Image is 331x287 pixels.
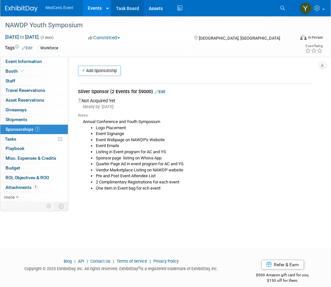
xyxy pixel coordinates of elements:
[6,69,25,74] span: Booth
[19,34,25,40] span: to
[6,88,45,93] span: Travel Reservations
[138,266,140,269] sup: ®
[40,35,54,40] span: (3 days)
[96,125,313,131] li: Logo Placement:
[0,193,68,202] a: more
[78,259,84,264] a: API
[6,78,15,83] span: Staff
[96,143,313,149] li: Event Emails
[6,59,42,64] span: Event Information
[0,57,68,66] a: Event Information
[78,66,121,76] a: Add Sponsorship
[274,34,323,44] div: Event Format
[0,95,68,105] a: Asset Reservations
[6,185,38,190] span: Attachments
[6,165,20,170] span: Budget
[78,88,313,96] div: Silver Sponsor (2 Events for $9000)
[305,44,323,48] div: Event Rating
[55,202,68,210] td: Toggle Event Tabs
[78,104,313,110] div: Ideally by: [DATE]
[6,97,44,103] span: Asset Reservations
[96,161,313,167] li: Quarter Page Ad in event program for AC and YS
[96,137,313,143] li: Event Webpage on NAWDP's Website
[247,268,318,283] div: $500 Amazon gift card for you,
[44,202,55,210] td: Personalize Event Tab Strip
[64,259,72,264] a: Blog
[96,131,313,137] li: Event Signange
[73,259,77,264] span: |
[0,183,68,192] a: Attachments1
[0,76,68,86] a: Staff
[96,179,313,185] li: 2 Complimentary Registrations for each event
[96,149,313,155] li: Listing in Event program for AC and YS
[22,46,32,50] a: Edit
[78,113,313,118] div: Notes:
[96,185,313,192] li: One item in Event bag for ech event
[6,117,27,122] span: Shipments
[5,34,39,40] span: [DATE] [DATE]
[5,6,38,12] img: ExhibitDay
[85,259,89,264] span: |
[6,127,40,132] span: Sponsorships
[0,154,68,163] a: Misc. Expenses & Credits
[0,67,68,76] a: Booth
[4,194,15,200] span: more
[78,118,313,191] div: Annual Conference and Youth Symposium
[299,2,312,15] img: Yenexis Quintana
[300,35,307,40] img: Format-Inperson.png
[5,264,237,272] div: Copyright © 2025 ExhibitDay, Inc. All rights reserved. ExhibitDay is a registered trademark of Ex...
[0,144,68,153] a: Playbook
[0,86,68,95] a: Travel Reservations
[117,259,147,264] a: Terms of Service
[0,163,68,173] a: Budget
[0,134,68,144] a: Tasks
[96,173,313,179] li: Pre and Post Event Attendee List
[6,175,49,180] span: ROI, Objectives & ROO
[6,156,56,161] span: Misc. Expenses & Credits
[5,136,16,142] span: Tasks
[247,278,318,283] div: $150 off for them.
[261,260,304,269] a: Refer & Earn
[153,259,179,264] a: Privacy Policy
[90,259,110,264] a: Contact Us
[0,105,68,115] a: Giveaways
[35,127,40,131] span: 1
[0,115,68,124] a: Shipments
[5,44,32,52] td: Tags
[96,167,313,173] li: Vendor Marketplace Listing on NAWDP website
[199,36,280,41] span: [GEOGRAPHIC_DATA], [GEOGRAPHIC_DATA]
[38,45,60,52] div: Workforce
[308,35,323,40] div: In-Person
[148,259,152,264] span: |
[96,155,313,161] li: Sponsor page listing on Whova App
[45,6,73,10] span: MedCerts Event
[155,89,165,94] a: Edit
[0,173,68,182] a: ROI, Objectives & ROO
[6,146,24,151] span: Playbook
[111,259,116,264] span: |
[33,185,38,190] span: 1
[6,107,27,112] span: Giveaways
[3,19,291,31] div: NAWDP Youth Symposium
[21,69,24,73] i: Booth reservation complete
[86,34,122,41] button: Committed
[0,125,68,134] a: Sponsorships1
[78,96,313,196] div: Not Acquired Yet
